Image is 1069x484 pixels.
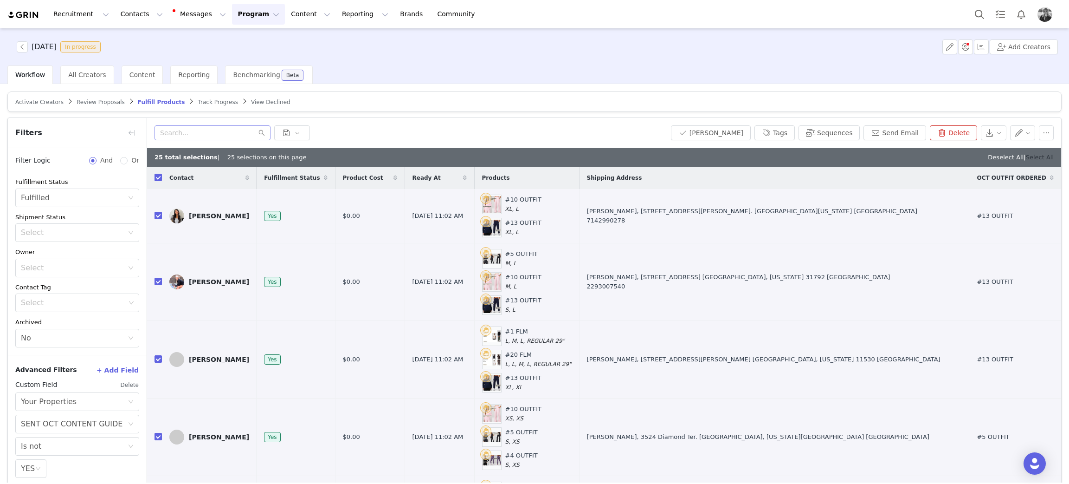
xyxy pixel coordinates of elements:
[35,466,41,472] i: icon: down
[505,361,572,367] span: L, L, M, L, REGULAR 29"
[15,71,45,78] span: Workflow
[68,71,106,78] span: All Creators
[17,41,104,52] span: [object Object]
[169,4,232,25] button: Messages
[96,363,139,378] button: + Add Field
[587,216,962,225] div: 7142990278
[505,428,538,446] div: #5 OUTFIT
[21,460,35,477] div: YES
[21,415,122,433] div: SENT OCT CONTENT GUIDE
[128,156,139,165] span: Or
[754,125,795,140] button: Tags
[189,278,249,286] div: [PERSON_NAME]
[587,432,962,442] div: [PERSON_NAME], 3524 Diamond Ter. [GEOGRAPHIC_DATA], [US_STATE][GEOGRAPHIC_DATA] [GEOGRAPHIC_DATA]
[483,455,501,465] img: Product Image
[343,174,383,182] span: Product Cost
[990,4,1011,25] a: Tasks
[505,218,542,236] div: #13 OUTFIT
[412,174,441,182] span: Ready At
[412,277,464,287] span: [DATE] 11:02 AM
[505,327,565,345] div: #1 FLM
[21,263,123,273] div: Select
[77,99,125,105] span: Review Proposals
[129,71,155,78] span: Content
[587,207,962,225] div: [PERSON_NAME], [STREET_ADDRESS][PERSON_NAME]. [GEOGRAPHIC_DATA][US_STATE] [GEOGRAPHIC_DATA]
[483,375,501,391] img: Product Image
[169,174,193,182] span: Contact
[505,350,572,368] div: #20 FLM
[505,296,542,314] div: #13 OUTFIT
[1011,4,1031,25] button: Notifications
[232,4,285,25] button: Program
[505,307,515,313] span: S, L
[863,125,926,140] button: Send Email
[587,174,642,182] span: Shipping Address
[264,432,280,442] span: Yes
[1024,452,1046,475] div: Open Intercom Messenger
[15,318,139,327] div: Archived
[1024,154,1054,161] span: |
[15,156,51,165] span: Filter Logic
[21,393,77,411] div: Your Properties
[1032,7,1062,22] button: Profile
[1026,154,1054,161] a: Select All
[169,275,249,289] a: [PERSON_NAME]
[930,125,977,140] button: Delete
[15,365,77,375] span: Advanced Filters
[258,130,265,136] i: icon: search
[969,4,990,25] button: Search
[394,4,431,25] a: Brands
[21,298,125,307] div: Select
[155,125,270,140] input: Search...
[128,399,134,406] i: icon: down
[15,177,139,187] div: Fulfillment Status
[233,71,280,78] span: Benchmarking
[21,329,31,347] div: No
[115,4,168,25] button: Contacts
[587,273,962,291] div: [PERSON_NAME], [STREET_ADDRESS] [GEOGRAPHIC_DATA], [US_STATE] 31792 [GEOGRAPHIC_DATA]
[483,406,501,422] img: Product Image
[483,196,501,213] img: Product Image
[587,355,962,364] div: [PERSON_NAME], [STREET_ADDRESS][PERSON_NAME] [GEOGRAPHIC_DATA], [US_STATE] 11530 [GEOGRAPHIC_DATA]
[32,41,57,52] h3: [DATE]
[7,11,40,20] a: grin logo
[483,220,501,236] img: Product Image
[505,338,565,344] span: L, M, L, REGULAR 29"
[483,354,501,366] img: Product Image
[128,444,134,450] i: icon: down
[432,4,485,25] a: Community
[343,355,360,364] span: $0.00
[286,72,299,78] div: Beta
[988,154,1024,161] a: Deselect All
[505,229,519,235] span: XL, L
[264,211,280,221] span: Yes
[120,378,139,392] button: Delete
[505,462,520,468] span: S, XS
[483,254,501,264] img: Product Image
[21,438,41,455] div: Is not
[1037,7,1052,22] img: 263ddf8e-3465-487b-b503-31a01d823098.jpg
[97,156,116,165] span: And
[343,277,360,287] span: $0.00
[412,355,464,364] span: [DATE] 11:02 AM
[189,212,249,220] div: [PERSON_NAME]
[48,4,115,25] button: Recruitment
[483,330,501,342] img: Product Image
[128,265,134,272] i: icon: down
[251,99,290,105] span: View Declined
[15,283,139,292] div: Contact Tag
[505,451,538,469] div: #4 OUTFIT
[412,432,464,442] span: [DATE] 11:02 AM
[483,274,501,290] img: Product Image
[264,277,280,287] span: Yes
[336,4,394,25] button: Reporting
[15,380,57,390] span: Custom Field
[977,174,1046,182] span: OCT OUTFIT ORDERED
[15,248,139,257] div: Owner
[505,195,542,213] div: #10 OUTFIT
[505,273,542,291] div: #10 OUTFIT
[128,421,134,428] i: icon: down
[60,41,101,52] span: In progress
[505,260,517,267] span: M, L
[169,430,249,445] a: [PERSON_NAME]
